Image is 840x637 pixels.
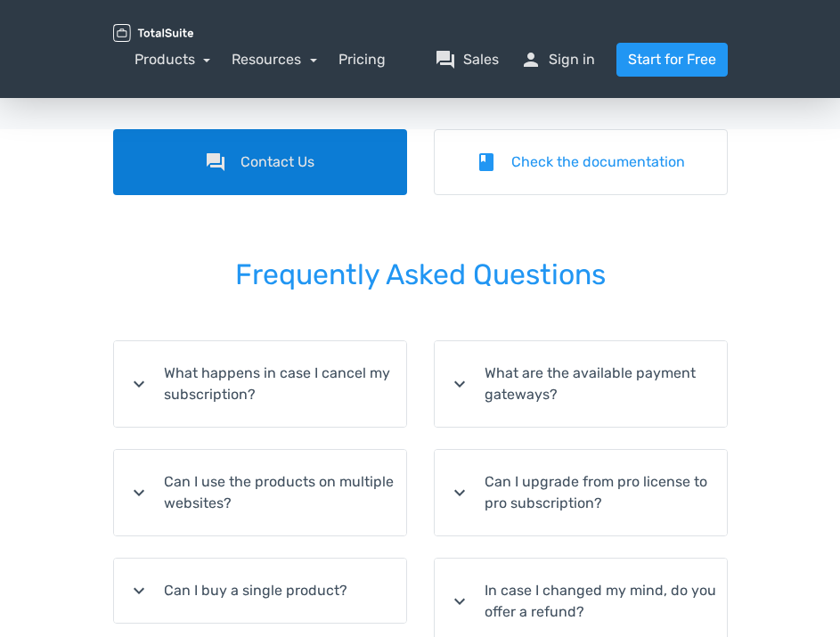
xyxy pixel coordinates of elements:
span: person [520,49,542,70]
summary: expand_moreWhat are the available payment gateways? [435,341,727,427]
i: book [476,151,497,173]
summary: expand_moreWhat happens in case I cancel my subscription? [114,341,406,427]
a: Products [135,51,211,68]
a: forumContact Us [113,129,407,195]
summary: expand_moreCan I buy a single product? [114,559,406,623]
summary: expand_moreCan I upgrade from pro license to pro subscription? [435,450,727,535]
i: expand_more [449,482,470,503]
i: expand_more [449,591,470,612]
a: Start for Free [616,43,728,77]
i: expand_more [128,373,150,395]
a: Pricing [338,49,386,70]
i: expand_more [128,482,150,503]
a: Resources [232,51,317,68]
a: personSign in [520,49,595,70]
i: expand_more [449,373,470,395]
span: question_answer [435,49,456,70]
h2: Frequently Asked Questions [113,234,728,315]
i: forum [205,151,226,173]
a: question_answerSales [435,49,499,70]
summary: expand_moreCan I use the products on multiple websites? [114,450,406,535]
i: expand_more [128,580,150,601]
img: TotalSuite for WordPress [113,24,193,42]
a: bookCheck the documentation [434,129,728,195]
